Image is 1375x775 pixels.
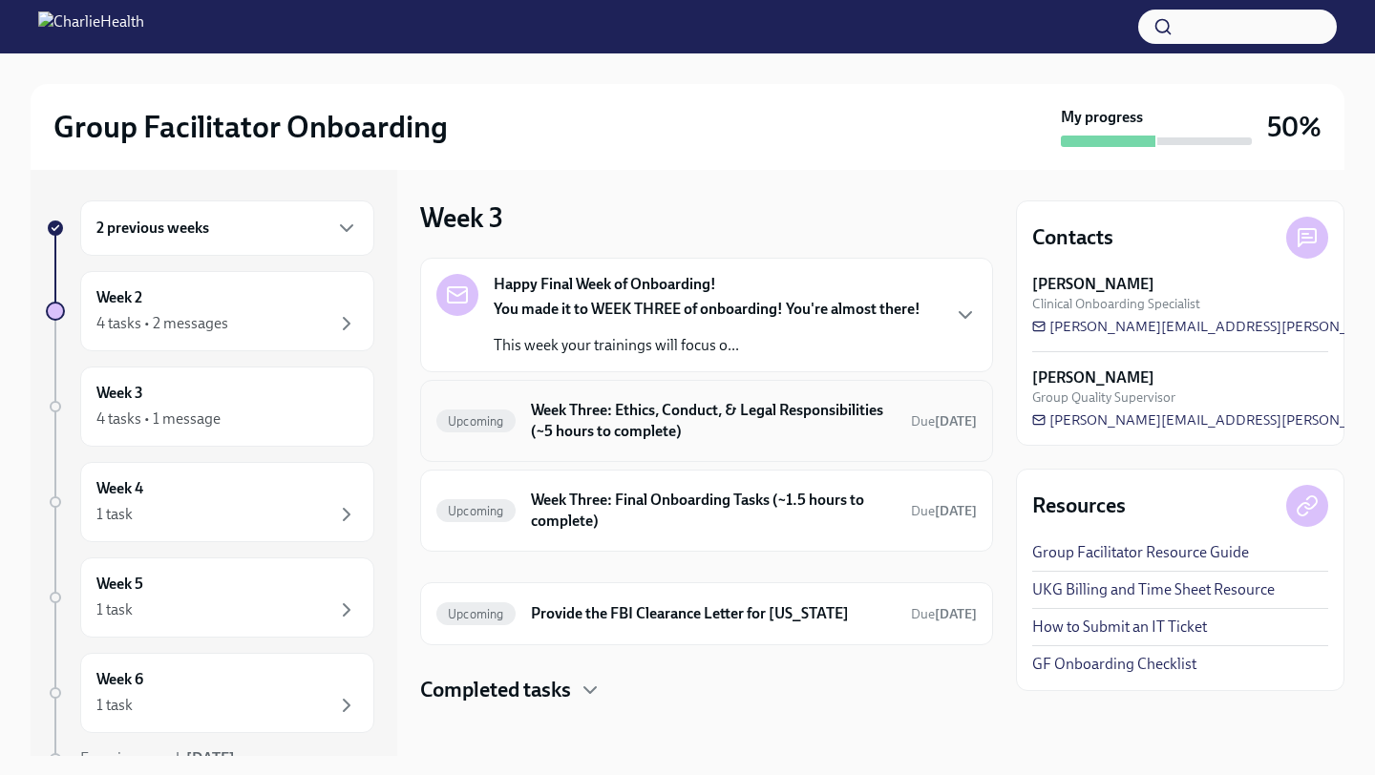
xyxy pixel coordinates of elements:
h6: Week 6 [96,669,143,690]
strong: [PERSON_NAME] [1032,274,1154,295]
a: UpcomingProvide the FBI Clearance Letter for [US_STATE]Due[DATE] [436,598,977,629]
strong: [PERSON_NAME] [1032,367,1154,388]
div: 2 previous weeks [80,200,374,256]
div: 1 task [96,599,133,620]
strong: [DATE] [935,606,977,622]
strong: [DATE] [935,503,977,519]
p: This week your trainings will focus o... [494,335,920,356]
div: 4 tasks • 2 messages [96,313,228,334]
h3: 50% [1267,110,1322,144]
h6: 2 previous weeks [96,218,209,239]
a: Week 41 task [46,462,374,542]
img: CharlieHealth [38,11,144,42]
h6: Week Three: Final Onboarding Tasks (~1.5 hours to complete) [531,490,896,532]
span: Due [911,413,977,429]
a: UKG Billing and Time Sheet Resource [1032,579,1275,600]
h6: Week 2 [96,287,142,308]
a: Week 34 tasks • 1 message [46,367,374,447]
div: 1 task [96,504,133,525]
span: Experience ends [80,749,235,767]
h3: Week 3 [420,200,503,235]
a: UpcomingWeek Three: Final Onboarding Tasks (~1.5 hours to complete)Due[DATE] [436,486,977,535]
strong: You made it to WEEK THREE of onboarding! You're almost there! [494,300,920,318]
a: How to Submit an IT Ticket [1032,617,1207,638]
a: UpcomingWeek Three: Ethics, Conduct, & Legal Responsibilities (~5 hours to complete)Due[DATE] [436,396,977,446]
a: Week 51 task [46,557,374,638]
span: November 4th, 2025 08:00 [911,605,977,623]
span: Upcoming [436,414,516,429]
span: Upcoming [436,504,516,518]
span: October 18th, 2025 09:00 [911,502,977,520]
span: Clinical Onboarding Specialist [1032,295,1200,313]
h4: Completed tasks [420,676,571,704]
h2: Group Facilitator Onboarding [53,108,448,146]
h4: Contacts [1032,223,1113,252]
a: Week 24 tasks • 2 messages [46,271,374,351]
strong: [DATE] [186,749,235,767]
a: Group Facilitator Resource Guide [1032,542,1249,563]
span: October 20th, 2025 09:00 [911,412,977,430]
span: Upcoming [436,607,516,621]
h6: Week Three: Ethics, Conduct, & Legal Responsibilities (~5 hours to complete) [531,400,896,442]
div: Completed tasks [420,676,993,704]
span: Due [911,503,977,519]
span: Group Quality Supervisor [1032,388,1175,407]
div: 4 tasks • 1 message [96,408,221,429]
h6: Week 3 [96,383,143,404]
h6: Provide the FBI Clearance Letter for [US_STATE] [531,603,896,624]
a: GF Onboarding Checklist [1032,654,1196,675]
a: Week 61 task [46,653,374,733]
span: Due [911,606,977,622]
h6: Week 4 [96,478,143,499]
strong: Happy Final Week of Onboarding! [494,274,716,295]
strong: My progress [1061,107,1143,128]
h4: Resources [1032,492,1126,520]
h6: Week 5 [96,574,143,595]
div: 1 task [96,695,133,716]
strong: [DATE] [935,413,977,429]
